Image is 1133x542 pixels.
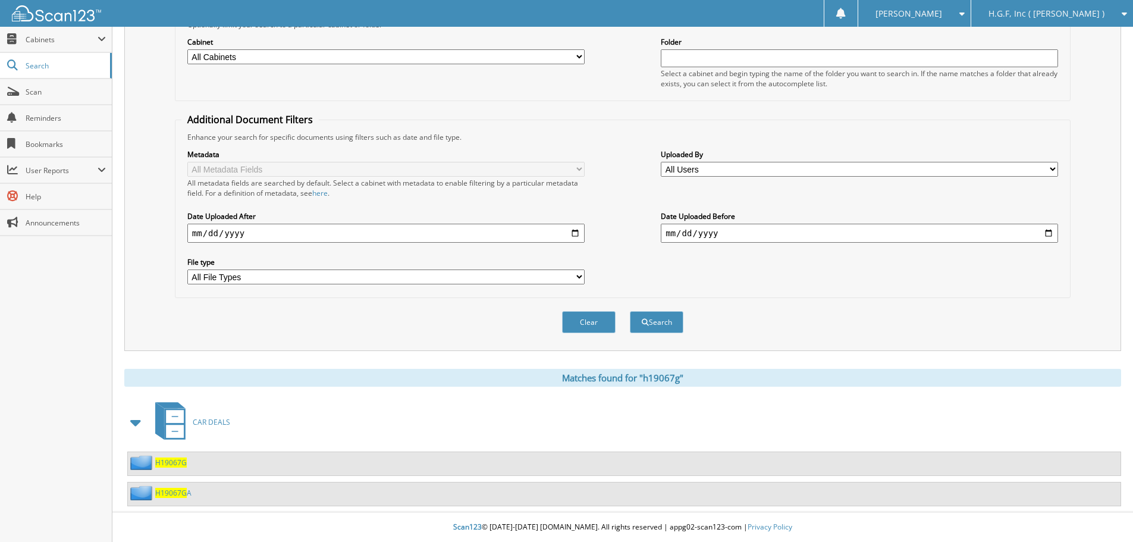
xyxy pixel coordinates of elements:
img: folder2.png [130,455,155,470]
a: Privacy Policy [748,522,792,532]
span: Announcements [26,218,106,228]
span: CAR DEALS [193,417,230,427]
label: Date Uploaded After [187,211,585,221]
span: Scan [26,87,106,97]
label: Date Uploaded Before [661,211,1058,221]
div: Select a cabinet and begin typing the name of the folder you want to search in. If the name match... [661,68,1058,89]
legend: Additional Document Filters [181,113,319,126]
span: Reminders [26,113,106,123]
a: here [312,188,328,198]
div: Enhance your search for specific documents using filters such as date and file type. [181,132,1064,142]
label: Metadata [187,149,585,159]
input: end [661,224,1058,243]
span: Cabinets [26,35,98,45]
img: scan123-logo-white.svg [12,5,101,21]
button: Search [630,311,683,333]
span: Search [26,61,104,71]
span: H.G.F, Inc ( [PERSON_NAME] ) [988,10,1104,17]
span: H19067G [155,488,187,498]
label: Folder [661,37,1058,47]
a: H19067GA [155,488,192,498]
button: Clear [562,311,616,333]
span: Help [26,192,106,202]
a: H19067G [155,458,187,468]
span: User Reports [26,165,98,176]
span: Scan123 [453,522,482,532]
input: start [187,224,585,243]
div: © [DATE]-[DATE] [DOMAIN_NAME]. All rights reserved | appg02-scan123-com | [112,513,1133,542]
img: folder2.png [130,485,155,500]
div: All metadata fields are searched by default. Select a cabinet with metadata to enable filtering b... [187,178,585,198]
span: Bookmarks [26,139,106,149]
label: Uploaded By [661,149,1058,159]
label: Cabinet [187,37,585,47]
a: CAR DEALS [148,399,230,446]
div: Matches found for "h19067g" [124,369,1121,387]
label: File type [187,257,585,267]
span: [PERSON_NAME] [875,10,942,17]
